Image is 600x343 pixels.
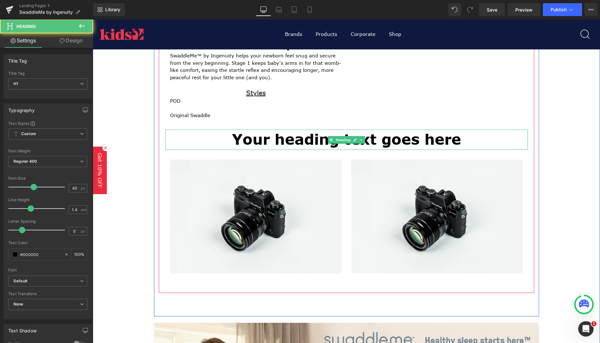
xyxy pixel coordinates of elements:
[8,55,27,64] div: Title Tag
[543,3,582,16] button: Publish
[242,117,259,124] span: Heading
[287,3,302,16] a: Tablet
[302,3,317,16] a: Mobile
[93,3,125,16] a: New Library
[8,104,35,113] div: Typography
[13,81,18,86] b: H1
[16,24,36,29] span: Heading
[448,3,461,16] button: Undo
[266,117,272,124] a: Expand / Collapse
[8,292,87,296] div: Text Transform
[487,6,497,13] span: Save
[20,251,61,258] input: Color
[8,121,87,126] div: Text Styles
[8,149,87,153] div: Font Weight
[8,71,87,76] div: Title Tag
[13,302,23,306] b: None
[105,7,120,13] span: Library
[8,241,87,245] div: Text Color
[77,33,249,62] p: SwaddleMe™ by Ingenuity helps your newborn feel snug and secure from the very beginning. Stage 1 ...
[77,78,249,86] p: POD
[19,3,93,8] a: Landing Pages
[81,208,86,212] span: em
[8,198,87,202] div: Line Height
[464,3,476,16] button: Redo
[21,131,36,137] b: Custom
[508,3,540,16] a: Preview
[591,321,596,326] span: 1
[13,159,37,164] b: Regular 400
[81,229,86,233] span: px
[551,7,567,12] span: Publish
[8,268,87,272] div: Font
[81,186,86,190] span: px
[256,3,271,16] a: Desktop
[8,219,87,224] div: Letter Spacing
[19,10,73,15] span: SwaddleMe by Ingenuity
[72,249,87,260] div: %
[8,176,87,181] div: Font Size
[578,321,594,337] iframe: Intercom live chat
[77,93,249,100] p: Original Swaddle
[585,3,597,16] button: More
[271,3,287,16] a: Laptop
[515,6,533,13] span: Preview
[13,279,27,284] i: Default
[8,324,37,333] div: Text Shadow
[259,11,430,107] iframe: Meet The All-New GemPages
[48,33,94,48] a: Design
[153,69,173,78] u: Styles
